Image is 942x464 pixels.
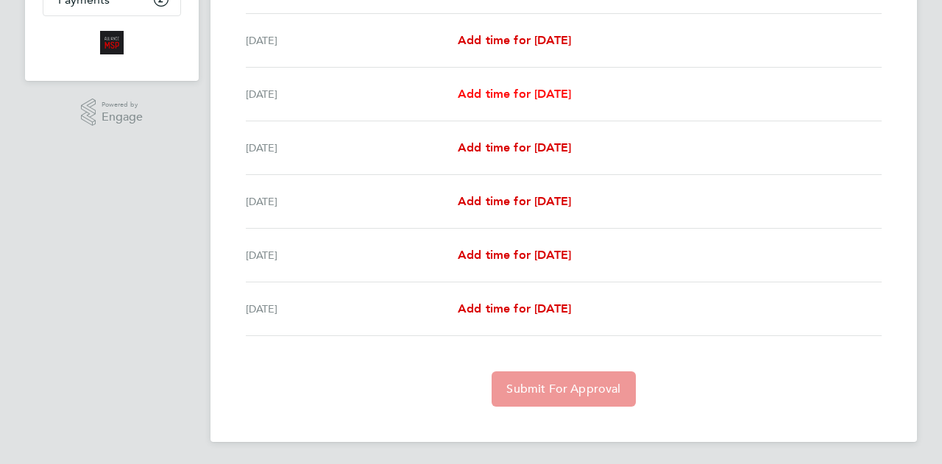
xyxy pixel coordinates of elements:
[458,246,571,264] a: Add time for [DATE]
[102,111,143,124] span: Engage
[458,300,571,318] a: Add time for [DATE]
[102,99,143,111] span: Powered by
[81,99,144,126] a: Powered byEngage
[458,85,571,103] a: Add time for [DATE]
[458,139,571,157] a: Add time for [DATE]
[246,300,458,318] div: [DATE]
[458,194,571,208] span: Add time for [DATE]
[458,248,571,262] span: Add time for [DATE]
[246,139,458,157] div: [DATE]
[246,85,458,103] div: [DATE]
[458,140,571,154] span: Add time for [DATE]
[458,87,571,101] span: Add time for [DATE]
[458,301,571,315] span: Add time for [DATE]
[246,32,458,49] div: [DATE]
[458,32,571,49] a: Add time for [DATE]
[458,193,571,210] a: Add time for [DATE]
[100,31,124,54] img: alliancemsp-logo-retina.png
[246,193,458,210] div: [DATE]
[458,33,571,47] span: Add time for [DATE]
[43,31,181,54] a: Go to home page
[246,246,458,264] div: [DATE]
